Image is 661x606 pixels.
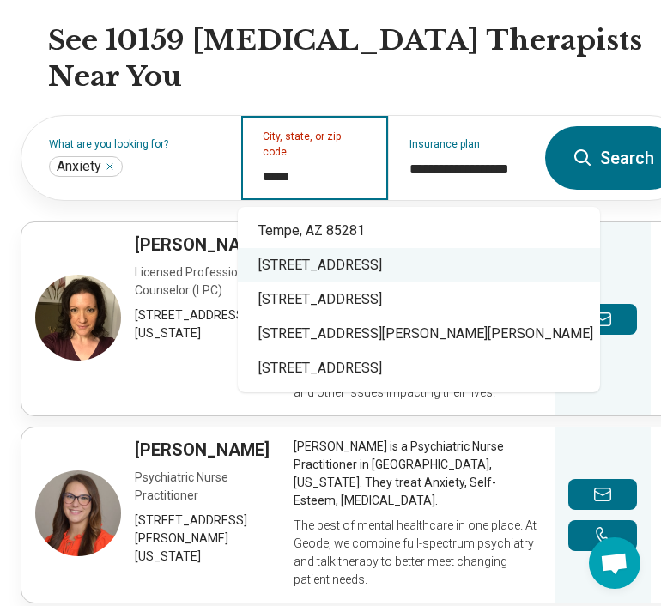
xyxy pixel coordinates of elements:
[589,537,640,589] div: Open chat
[238,351,600,385] div: [STREET_ADDRESS]
[49,139,221,149] label: What are you looking for?
[57,158,101,175] span: Anxiety
[238,214,600,248] div: Tempe, AZ 85281
[238,317,600,351] div: [STREET_ADDRESS][PERSON_NAME][PERSON_NAME]
[568,520,637,551] button: Make a phone call
[238,248,600,282] div: [STREET_ADDRESS]
[568,479,637,510] button: Send a message
[238,207,600,392] div: Suggestions
[238,282,600,317] div: [STREET_ADDRESS]
[105,161,115,172] button: Anxiety
[568,304,637,335] button: Send a message
[49,156,123,177] div: Anxiety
